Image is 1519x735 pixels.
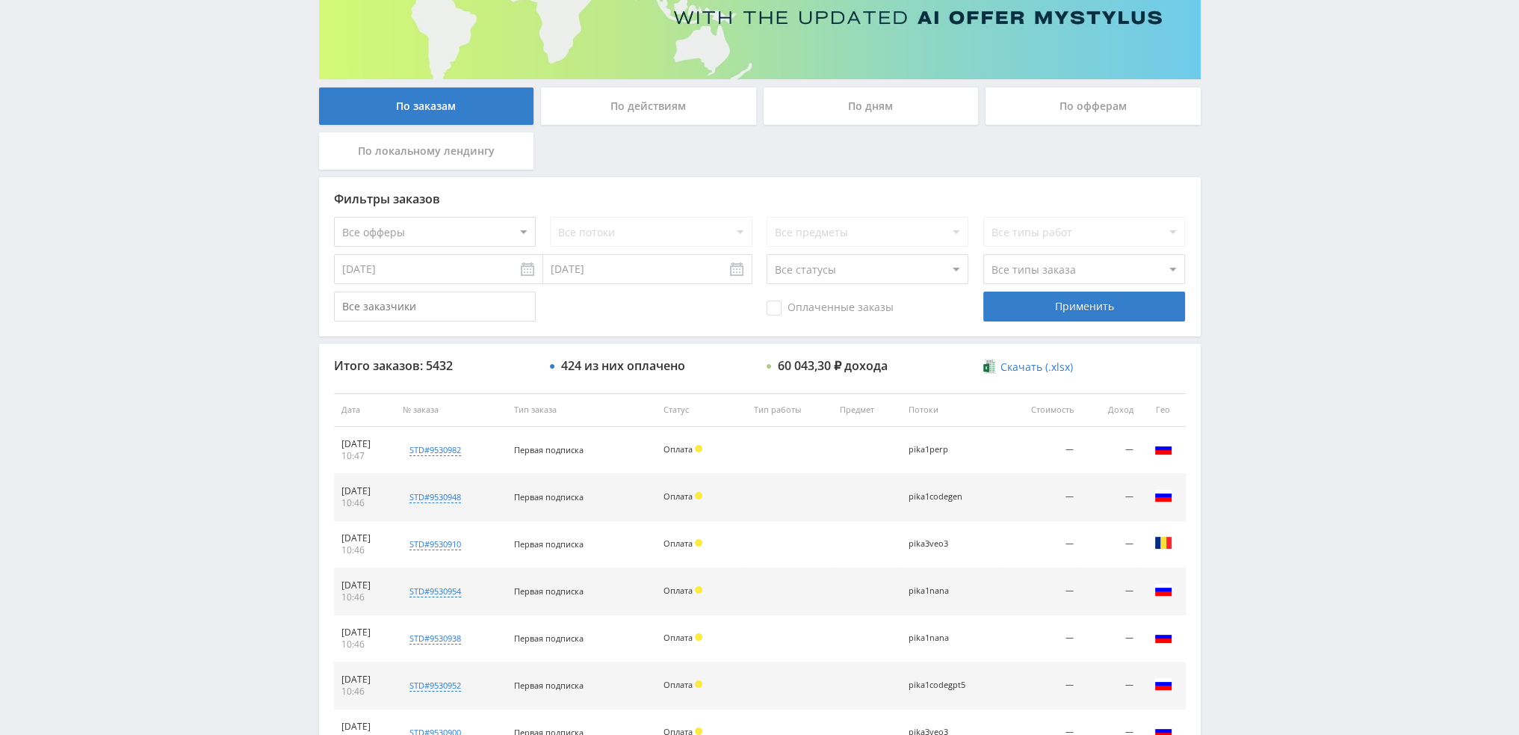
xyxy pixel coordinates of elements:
[1081,568,1140,615] td: —
[409,585,461,597] div: std#9530954
[341,721,388,733] div: [DATE]
[663,632,693,643] span: Оплата
[514,491,584,502] span: Первая подписка
[341,579,388,591] div: [DATE]
[341,450,388,462] div: 10:47
[334,359,536,372] div: Итого заказов: 5432
[1000,361,1073,373] span: Скачать (.xlsx)
[1001,393,1081,427] th: Стоимость
[764,87,979,125] div: По дням
[663,679,693,690] span: Оплата
[695,539,702,547] span: Холд
[983,292,1185,322] div: Применить
[507,393,656,427] th: Тип заказа
[1154,534,1172,552] img: rou.png
[909,445,976,455] div: pika1perp
[1141,393,1186,427] th: Гео
[983,360,1073,375] a: Скачать (.xlsx)
[319,87,534,125] div: По заказам
[541,87,756,125] div: По действиям
[1001,662,1081,710] td: —
[1001,474,1081,521] td: —
[514,633,584,644] span: Первая подписка
[909,680,976,690] div: pika1codegpt5
[1001,521,1081,568] td: —
[1001,568,1081,615] td: —
[909,492,976,502] div: pika1codegen
[986,87,1201,125] div: По офферам
[901,393,1001,427] th: Потоки
[409,538,461,550] div: std#9530910
[695,633,702,641] span: Холд
[695,680,702,688] span: Холд
[409,680,461,692] div: std#9530952
[778,359,888,372] div: 60 043,30 ₽ дохода
[334,292,536,322] input: Все заказчики
[1081,662,1140,710] td: —
[1001,427,1081,474] td: —
[1154,581,1172,599] img: rus.png
[909,539,976,549] div: pika3veo3
[319,132,534,170] div: По локальному лендингу
[695,728,702,735] span: Холд
[514,538,584,550] span: Первая подписка
[395,393,507,427] th: № заказа
[1081,393,1140,427] th: Доход
[663,538,693,549] span: Оплата
[909,586,976,596] div: pika1nana
[1154,487,1172,505] img: rus.png
[341,674,388,686] div: [DATE]
[561,359,685,372] div: 424 из них оплачено
[1001,615,1081,662] td: —
[1081,474,1140,521] td: —
[1154,440,1172,458] img: rus.png
[695,492,702,499] span: Холд
[656,393,746,427] th: Статус
[832,393,901,427] th: Предмет
[514,444,584,455] span: Первая подписка
[663,443,693,455] span: Оплата
[1081,615,1140,662] td: —
[341,438,388,450] div: [DATE]
[334,192,1186,206] div: Фильтры заказов
[514,680,584,691] span: Первая подписка
[409,444,461,456] div: std#9530982
[341,686,388,698] div: 10:46
[409,633,461,645] div: std#9530938
[341,497,388,509] div: 10:46
[695,445,702,452] span: Холд
[1154,628,1172,646] img: rus.png
[909,633,976,643] div: pika1nana
[341,485,388,497] div: [DATE]
[746,393,833,427] th: Тип работы
[767,301,894,316] span: Оплаченные заказы
[695,586,702,594] span: Холд
[341,639,388,651] div: 10:46
[341,627,388,639] div: [DATE]
[334,393,395,427] th: Дата
[983,359,996,374] img: xlsx
[1154,675,1172,693] img: rus.png
[1081,427,1140,474] td: —
[663,490,693,502] span: Оплата
[1081,521,1140,568] td: —
[514,585,584,597] span: Первая подписка
[663,585,693,596] span: Оплата
[341,532,388,544] div: [DATE]
[409,491,461,503] div: std#9530948
[341,544,388,556] div: 10:46
[341,591,388,603] div: 10:46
